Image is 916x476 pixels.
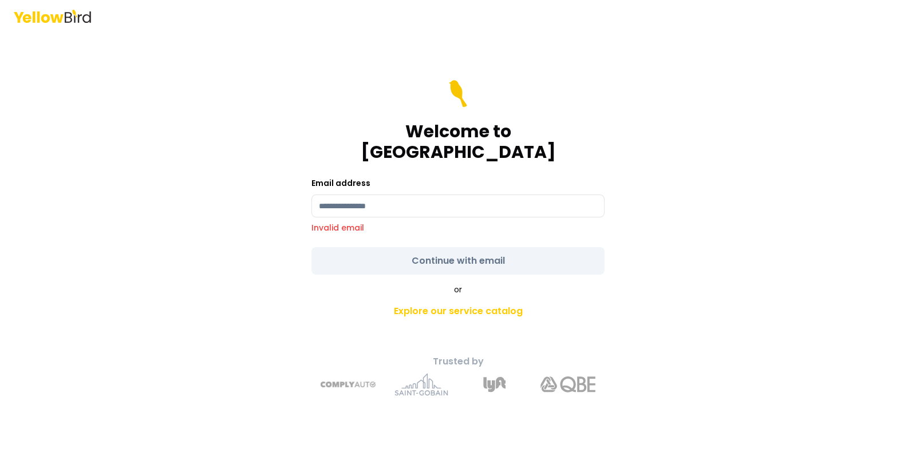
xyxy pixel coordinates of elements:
label: Email address [311,177,370,189]
a: Explore our service catalog [256,300,660,323]
span: or [454,284,462,295]
h1: Welcome to [GEOGRAPHIC_DATA] [311,121,605,162]
p: Invalid email [311,222,605,233]
p: Trusted by [256,355,660,368]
